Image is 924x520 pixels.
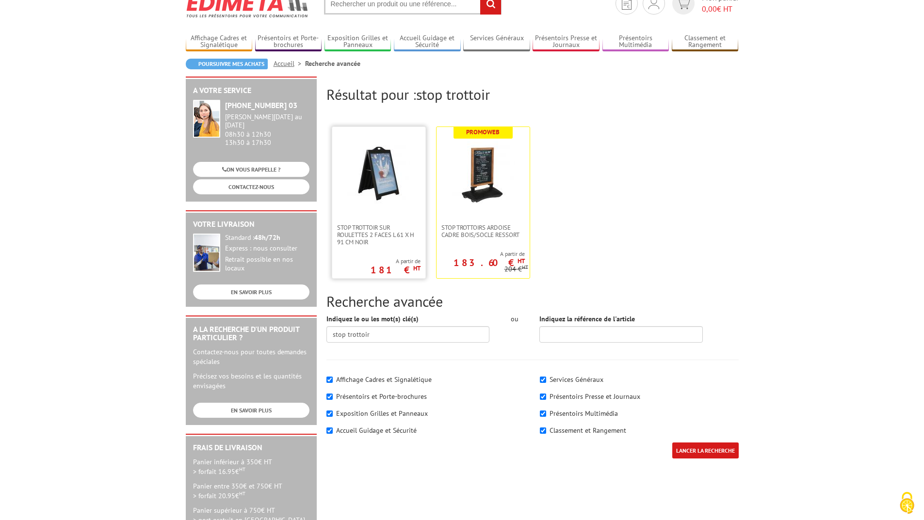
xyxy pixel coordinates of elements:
[193,100,220,138] img: widget-service.jpg
[225,244,309,253] div: Express : nous consulter
[274,59,305,68] a: Accueil
[193,234,220,272] img: widget-livraison.jpg
[550,375,603,384] label: Services Généraux
[437,224,530,238] a: STOP TROTTOIRS ARDOISE CADRE BOIS/SOCLE RESSORT
[441,224,525,238] span: STOP TROTTOIRS ARDOISE CADRE BOIS/SOCLE RESSORT
[254,233,280,242] strong: 48h/72h
[186,34,253,50] a: Affichage Cadres et Signalétique
[326,427,333,434] input: Accueil Guidage et Sécurité
[602,34,669,50] a: Présentoirs Multimédia
[225,255,309,273] div: Retrait possible en nos locaux
[890,487,924,520] button: Cookies (fenêtre modale)
[336,426,417,435] label: Accueil Guidage et Sécurité
[454,260,525,266] p: 183.60 €
[193,325,309,342] h2: A la recherche d'un produit particulier ?
[413,264,421,272] sup: HT
[326,377,333,383] input: Affichage Cadres et Signalétique
[324,34,391,50] a: Exposition Grilles et Panneaux
[337,224,421,246] span: Stop Trottoir sur roulettes 2 faces L 61 x H 91 cm Noir
[193,162,309,177] a: ON VOUS RAPPELLE ?
[466,128,500,136] b: Promoweb
[702,4,717,14] span: 0,00
[540,394,546,400] input: Présentoirs Presse et Journaux
[371,257,421,265] span: A partir de
[452,142,515,205] img: STOP TROTTOIRS ARDOISE CADRE BOIS/SOCLE RESSORT
[193,371,309,391] p: Précisez vos besoins et les quantités envisagées
[672,34,739,50] a: Classement et Rangement
[437,250,525,258] span: A partir de
[394,34,461,50] a: Accueil Guidage et Sécurité
[539,314,635,324] label: Indiquez la référence de l'article
[540,377,546,383] input: Services Généraux
[416,85,490,104] span: stop trottoir
[193,457,309,476] p: Panier inférieur à 350€ HT
[193,86,309,95] h2: A votre service
[255,34,322,50] a: Présentoirs et Porte-brochures
[193,284,309,299] a: EN SAVOIR PLUS
[533,34,600,50] a: Présentoirs Presse et Journaux
[702,3,739,15] span: € HT
[550,392,640,401] label: Présentoirs Presse et Journaux
[193,491,245,500] span: > forfait 20.95€
[332,224,425,246] a: Stop Trottoir sur roulettes 2 faces L 61 x H 91 cm Noir
[895,491,919,515] img: Cookies (fenêtre modale)
[225,113,309,146] div: 08h30 à 12h30 13h30 à 17h30
[550,426,626,435] label: Classement et Rangement
[225,234,309,242] div: Standard :
[672,442,739,458] input: LANCER LA RECHERCHE
[193,403,309,418] a: EN SAVOIR PLUS
[463,34,530,50] a: Services Généraux
[518,257,525,265] sup: HT
[193,467,245,476] span: > forfait 16.95€
[193,481,309,501] p: Panier entre 350€ et 750€ HT
[326,293,739,309] h2: Recherche avancée
[239,490,245,497] sup: HT
[186,59,268,69] a: Poursuivre mes achats
[504,314,525,324] div: ou
[193,220,309,229] h2: Votre livraison
[540,410,546,417] input: Présentoirs Multimédia
[239,466,245,473] sup: HT
[336,392,427,401] label: Présentoirs et Porte-brochures
[326,410,333,417] input: Exposition Grilles et Panneaux
[326,86,739,102] h2: Résultat pour :
[336,375,432,384] label: Affichage Cadres et Signalétique
[193,443,309,452] h2: Frais de Livraison
[225,113,309,129] div: [PERSON_NAME][DATE] au [DATE]
[193,347,309,366] p: Contactez-nous pour toutes demandes spéciales
[336,409,428,418] label: Exposition Grilles et Panneaux
[326,394,333,400] input: Présentoirs et Porte-brochures
[550,409,618,418] label: Présentoirs Multimédia
[326,314,419,324] label: Indiquez le ou les mot(s) clé(s)
[347,142,410,205] img: Stop Trottoir sur roulettes 2 faces L 61 x H 91 cm Noir
[371,267,421,273] p: 181 €
[522,264,528,270] sup: HT
[225,100,297,110] strong: [PHONE_NUMBER] 03
[193,179,309,194] a: CONTACTEZ-NOUS
[504,266,528,273] p: 204 €
[540,427,546,434] input: Classement et Rangement
[305,59,360,68] li: Recherche avancée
